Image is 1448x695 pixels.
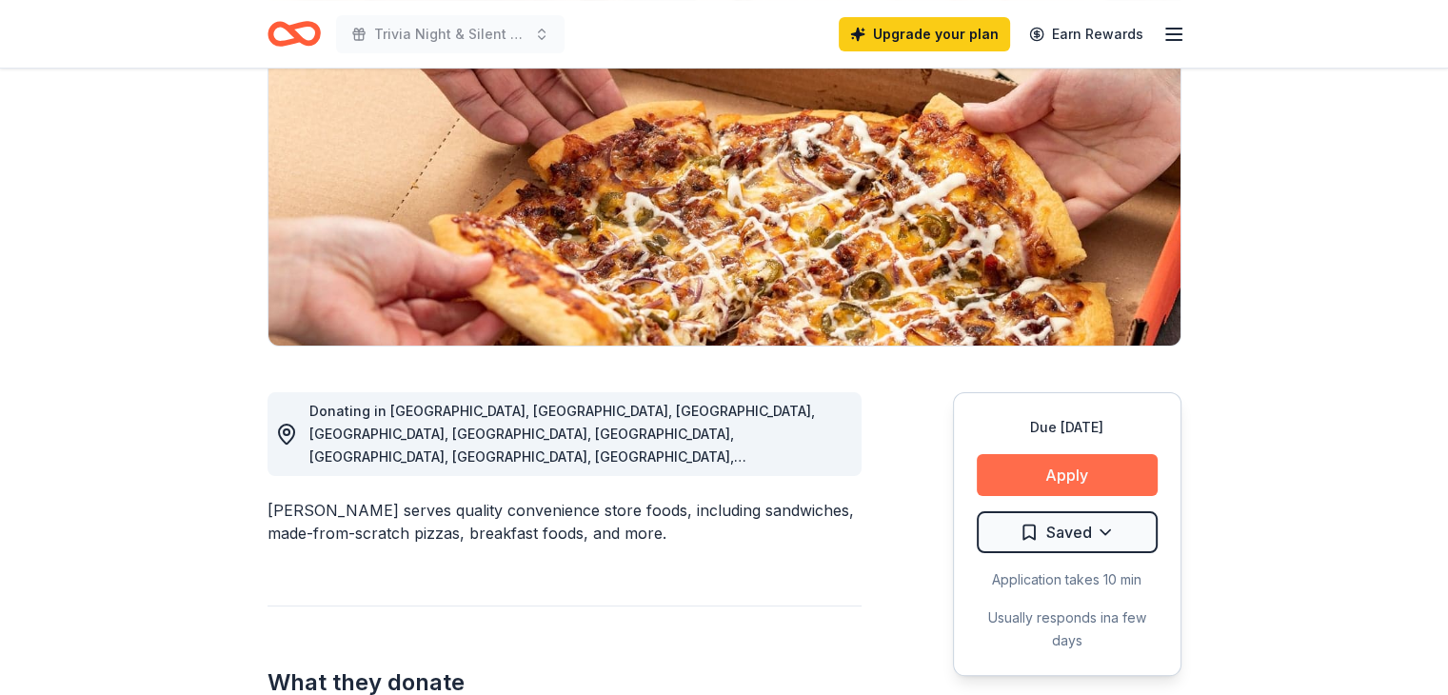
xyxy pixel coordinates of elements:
span: Trivia Night & Silent Auction [374,23,526,46]
button: Saved [977,511,1158,553]
div: Usually responds in a few days [977,606,1158,652]
a: Earn Rewards [1018,17,1155,51]
div: Application takes 10 min [977,568,1158,591]
div: Due [DATE] [977,416,1158,439]
span: Donating in [GEOGRAPHIC_DATA], [GEOGRAPHIC_DATA], [GEOGRAPHIC_DATA], [GEOGRAPHIC_DATA], [GEOGRAPH... [309,403,815,533]
a: Home [268,11,321,56]
button: Apply [977,454,1158,496]
div: [PERSON_NAME] serves quality convenience store foods, including sandwiches, made-from-scratch piz... [268,499,862,545]
span: Saved [1046,520,1092,545]
button: Trivia Night & Silent Auction [336,15,565,53]
a: Upgrade your plan [839,17,1010,51]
